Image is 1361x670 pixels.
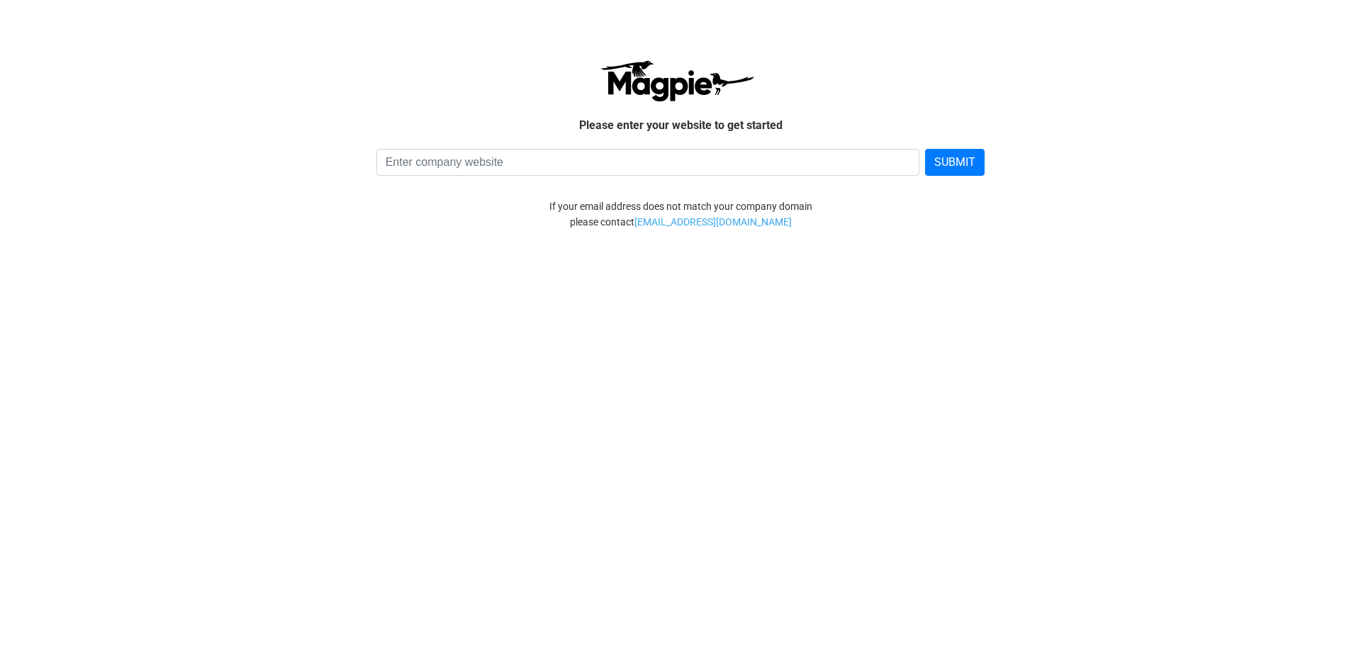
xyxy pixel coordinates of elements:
[376,149,920,176] input: Enter company website
[273,199,1088,214] div: If your email address does not match your company domain
[284,116,1077,135] p: Please enter your website to get started
[597,60,756,102] img: logo-ab69f6fb50320c5b225c76a69d11143b.png
[634,214,792,230] a: [EMAIL_ADDRESS][DOMAIN_NAME]
[273,214,1088,230] div: please contact
[925,149,985,176] button: SUBMIT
